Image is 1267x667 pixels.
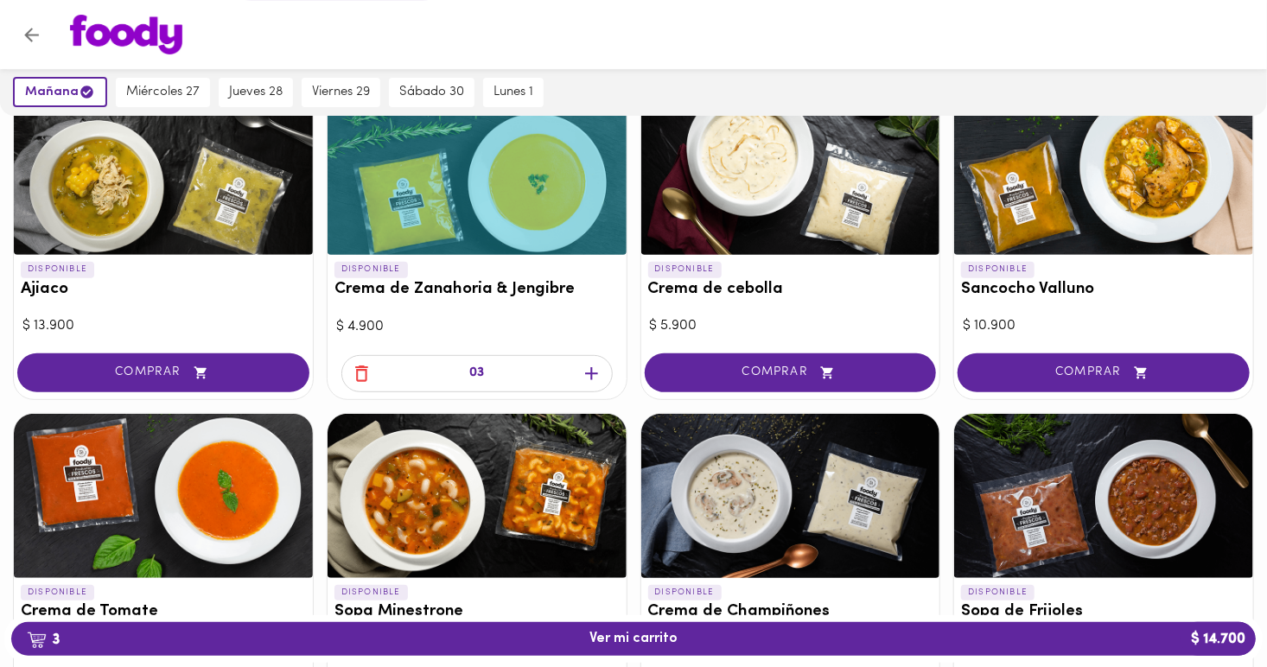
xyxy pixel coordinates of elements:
h3: Crema de Champiñones [648,603,933,621]
p: DISPONIBLE [21,585,94,600]
div: Ajiaco [14,91,313,255]
button: viernes 29 [302,78,380,107]
span: lunes 1 [493,85,533,100]
img: cart.png [27,632,47,649]
iframe: Messagebird Livechat Widget [1167,567,1250,650]
span: viernes 29 [312,85,370,100]
p: DISPONIBLE [334,262,408,277]
div: Crema de Zanahoria & Jengibre [328,91,627,255]
p: 03 [469,364,484,384]
div: $ 5.900 [650,316,932,336]
p: DISPONIBLE [961,262,1035,277]
h3: Crema de Tomate [21,603,306,621]
div: Crema de cebolla [641,91,940,255]
p: DISPONIBLE [648,262,722,277]
img: logo.png [70,15,182,54]
p: DISPONIBLE [21,262,94,277]
span: COMPRAR [979,365,1228,380]
button: lunes 1 [483,78,544,107]
p: DISPONIBLE [648,585,722,600]
h3: Ajiaco [21,281,306,299]
div: Sopa de Frijoles [954,414,1253,578]
button: mañana [13,77,107,107]
div: $ 13.900 [22,316,304,336]
span: Ver mi carrito [589,631,678,647]
span: COMPRAR [39,365,288,380]
span: jueves 28 [229,85,283,100]
button: COMPRAR [958,353,1250,392]
div: $ 4.900 [336,317,618,337]
div: Sopa Minestrone [328,414,627,578]
div: Crema de Champiñones [641,414,940,578]
button: 3Ver mi carrito$ 14.700 [11,622,1256,656]
h3: Crema de cebolla [648,281,933,299]
span: sábado 30 [399,85,464,100]
h3: Crema de Zanahoria & Jengibre [334,281,620,299]
button: sábado 30 [389,78,474,107]
h3: Sopa de Frijoles [961,603,1246,621]
div: Crema de Tomate [14,414,313,578]
button: jueves 28 [219,78,293,107]
p: DISPONIBLE [961,585,1035,600]
h3: Sancocho Valluno [961,281,1246,299]
span: COMPRAR [666,365,915,380]
b: 3 [16,628,70,651]
div: $ 10.900 [963,316,1245,336]
button: Volver [10,14,53,56]
p: DISPONIBLE [334,585,408,600]
span: miércoles 27 [126,85,200,100]
button: COMPRAR [17,353,309,392]
span: mañana [25,84,95,100]
h3: Sopa Minestrone [334,603,620,621]
button: miércoles 27 [116,78,210,107]
button: COMPRAR [645,353,937,392]
div: Sancocho Valluno [954,91,1253,255]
